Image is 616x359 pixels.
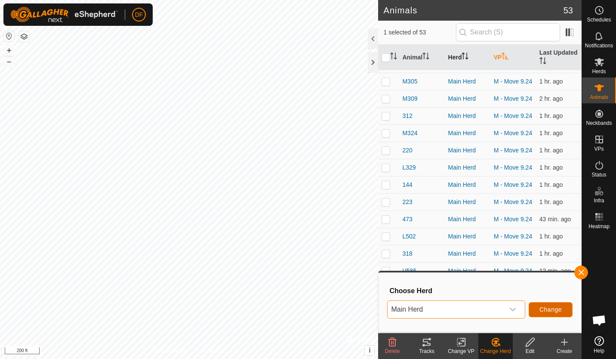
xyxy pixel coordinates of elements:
[402,215,412,224] span: 473
[539,216,571,223] span: Sep 26, 2025, 12:38 AM
[539,95,563,102] span: Sep 25, 2025, 11:08 PM
[390,54,397,61] p-sorticon: Activate to sort
[402,198,412,207] span: 223
[494,198,532,205] a: M - Move 9.24
[385,348,400,354] span: Delete
[539,112,563,119] span: Sep 26, 2025, 12:08 AM
[410,347,444,355] div: Tracks
[383,5,563,15] h2: Animals
[490,45,536,71] th: VP
[582,333,616,357] a: Help
[494,181,532,188] a: M - Move 9.24
[448,249,487,258] div: Main Herd
[539,59,546,65] p-sorticon: Activate to sort
[365,346,374,355] button: i
[4,45,14,56] button: +
[494,112,532,119] a: M - Move 9.24
[494,233,532,240] a: M - Move 9.24
[539,233,563,240] span: Sep 26, 2025, 12:08 AM
[448,129,487,138] div: Main Herd
[494,130,532,136] a: M - Move 9.24
[197,348,223,356] a: Contact Us
[402,180,412,189] span: 144
[585,43,613,48] span: Notifications
[494,95,532,102] a: M - Move 9.24
[19,31,29,42] button: Map Layers
[402,111,412,121] span: 312
[388,301,504,318] span: Main Herd
[586,121,612,126] span: Neckbands
[513,347,547,355] div: Edit
[389,287,573,295] h3: Choose Herd
[594,146,604,152] span: VPs
[592,69,606,74] span: Herds
[402,94,417,103] span: M309
[529,302,573,317] button: Change
[448,180,487,189] div: Main Herd
[587,17,611,22] span: Schedules
[494,267,532,274] a: M - Move 9.24
[539,250,563,257] span: Sep 26, 2025, 12:08 AM
[539,78,563,85] span: Sep 26, 2025, 12:08 AM
[402,146,412,155] span: 220
[10,7,118,22] img: Gallagher Logo
[445,45,490,71] th: Herd
[456,23,560,41] input: Search (S)
[539,164,563,171] span: Sep 26, 2025, 12:08 AM
[448,77,487,86] div: Main Herd
[448,266,487,275] div: Main Herd
[494,147,532,154] a: M - Move 9.24
[402,232,416,241] span: L502
[402,266,416,275] span: V586
[448,215,487,224] div: Main Herd
[536,45,582,71] th: Last Updated
[494,78,532,85] a: M - Move 9.24
[590,95,608,100] span: Animals
[594,348,604,353] span: Help
[539,147,563,154] span: Sep 26, 2025, 12:08 AM
[504,301,521,318] div: dropdown trigger
[155,348,188,356] a: Privacy Policy
[383,28,456,37] span: 1 selected of 53
[502,54,508,61] p-sorticon: Activate to sort
[478,347,513,355] div: Change Herd
[422,54,429,61] p-sorticon: Activate to sort
[444,347,478,355] div: Change VP
[402,249,412,258] span: 318
[4,31,14,41] button: Reset Map
[448,94,487,103] div: Main Herd
[402,77,417,86] span: M305
[448,163,487,172] div: Main Herd
[539,130,563,136] span: Sep 26, 2025, 12:08 AM
[402,129,417,138] span: M324
[539,181,563,188] span: Sep 26, 2025, 12:07 AM
[369,347,370,354] span: i
[4,56,14,67] button: –
[591,172,606,177] span: Status
[448,232,487,241] div: Main Herd
[402,163,416,172] span: L329
[494,216,532,223] a: M - Move 9.24
[462,54,468,61] p-sorticon: Activate to sort
[399,45,444,71] th: Animal
[539,198,563,205] span: Sep 26, 2025, 12:08 AM
[448,146,487,155] div: Main Herd
[594,198,604,203] span: Infra
[448,198,487,207] div: Main Herd
[588,224,610,229] span: Heatmap
[586,307,612,333] div: Open chat
[135,10,143,19] span: DF
[539,306,562,313] span: Change
[448,111,487,121] div: Main Herd
[539,267,571,274] span: Sep 26, 2025, 1:08 AM
[547,347,582,355] div: Create
[494,164,532,171] a: M - Move 9.24
[564,4,573,17] span: 53
[494,250,532,257] a: M - Move 9.24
